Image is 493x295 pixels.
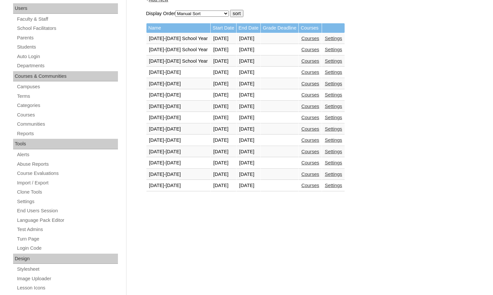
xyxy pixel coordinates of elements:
td: [DATE]-[DATE] [146,124,210,135]
td: [DATE] [237,90,260,101]
a: Courses [301,183,319,188]
td: [DATE] [211,158,236,169]
a: Settings [325,172,342,177]
a: Settings [325,115,342,120]
a: Settings [325,47,342,52]
a: Settings [325,160,342,165]
a: Lesson Icons [16,284,118,292]
td: [DATE] [211,112,236,123]
a: School Facilitators [16,24,118,32]
a: Courses [301,137,319,143]
a: Settings [16,198,118,206]
td: [DATE] [237,33,260,44]
td: End Date [237,23,260,33]
form: Display Order [146,10,470,17]
a: Courses [301,126,319,132]
td: [DATE] [237,112,260,123]
a: Settings [325,126,342,132]
a: Courses [301,160,319,165]
td: [DATE] [211,56,236,67]
a: Settings [325,104,342,109]
a: Campuses [16,83,118,91]
a: Turn Page [16,235,118,243]
td: [DATE]-[DATE] School Year [146,33,210,44]
td: [DATE] [211,44,236,55]
td: [DATE] [211,180,236,191]
a: Settings [325,81,342,86]
a: Communities [16,120,118,128]
td: [DATE] [211,90,236,101]
div: Users [13,3,118,14]
td: [DATE] [237,158,260,169]
a: Courses [301,47,319,52]
a: Courses [301,115,319,120]
a: Language Pack Editor [16,216,118,224]
div: Design [13,254,118,264]
div: Tools [13,139,118,149]
td: [DATE] [211,67,236,78]
a: Courses [16,111,118,119]
a: Courses [301,149,319,154]
a: Auto Login [16,53,118,61]
a: Settings [325,36,342,41]
a: Courses [301,172,319,177]
a: Settings [325,183,342,188]
a: Courses [301,81,319,86]
a: Image Uploader [16,275,118,283]
a: Courses [301,92,319,97]
a: End Users Session [16,207,118,215]
a: Courses [301,58,319,64]
a: Settings [325,92,342,97]
a: Test Admins [16,225,118,234]
td: [DATE] [237,146,260,158]
a: Faculty & Staff [16,15,118,23]
a: Students [16,43,118,51]
td: [DATE] [211,78,236,90]
td: [DATE]-[DATE] [146,135,210,146]
td: Courses [299,23,322,33]
td: [DATE]-[DATE] School Year [146,44,210,55]
a: Settings [325,70,342,75]
a: Categories [16,101,118,110]
a: Courses [301,36,319,41]
td: [DATE] [237,135,260,146]
td: [DATE]-[DATE] [146,146,210,158]
a: Course Evaluations [16,169,118,178]
a: Reports [16,130,118,138]
a: Courses [301,70,319,75]
a: Parents [16,34,118,42]
a: Stylesheet [16,265,118,273]
td: [DATE]-[DATE] [146,101,210,112]
td: [DATE] [211,169,236,180]
td: [DATE]-[DATE] [146,90,210,101]
a: Login Code [16,244,118,252]
td: Grade Deadline [261,23,298,33]
td: [DATE] [237,101,260,112]
td: [DATE]-[DATE] [146,78,210,90]
a: Abuse Reports [16,160,118,168]
td: Name [146,23,210,33]
td: [DATE] [237,180,260,191]
td: [DATE] [237,56,260,67]
td: [DATE] [211,33,236,44]
td: [DATE] [237,169,260,180]
input: sort [230,10,243,17]
td: [DATE] [237,67,260,78]
a: Settings [325,137,342,143]
td: [DATE]-[DATE] [146,67,210,78]
td: [DATE]-[DATE] [146,169,210,180]
div: Courses & Communities [13,71,118,82]
td: [DATE] [237,44,260,55]
a: Clone Tools [16,188,118,196]
a: Terms [16,92,118,100]
a: Settings [325,149,342,154]
td: [DATE] [237,124,260,135]
td: [DATE] [211,101,236,112]
td: [DATE]-[DATE] School Year [146,56,210,67]
td: [DATE]-[DATE] [146,180,210,191]
td: [DATE]-[DATE] [146,112,210,123]
a: Settings [325,58,342,64]
td: [DATE] [211,146,236,158]
td: [DATE] [211,124,236,135]
a: Alerts [16,151,118,159]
